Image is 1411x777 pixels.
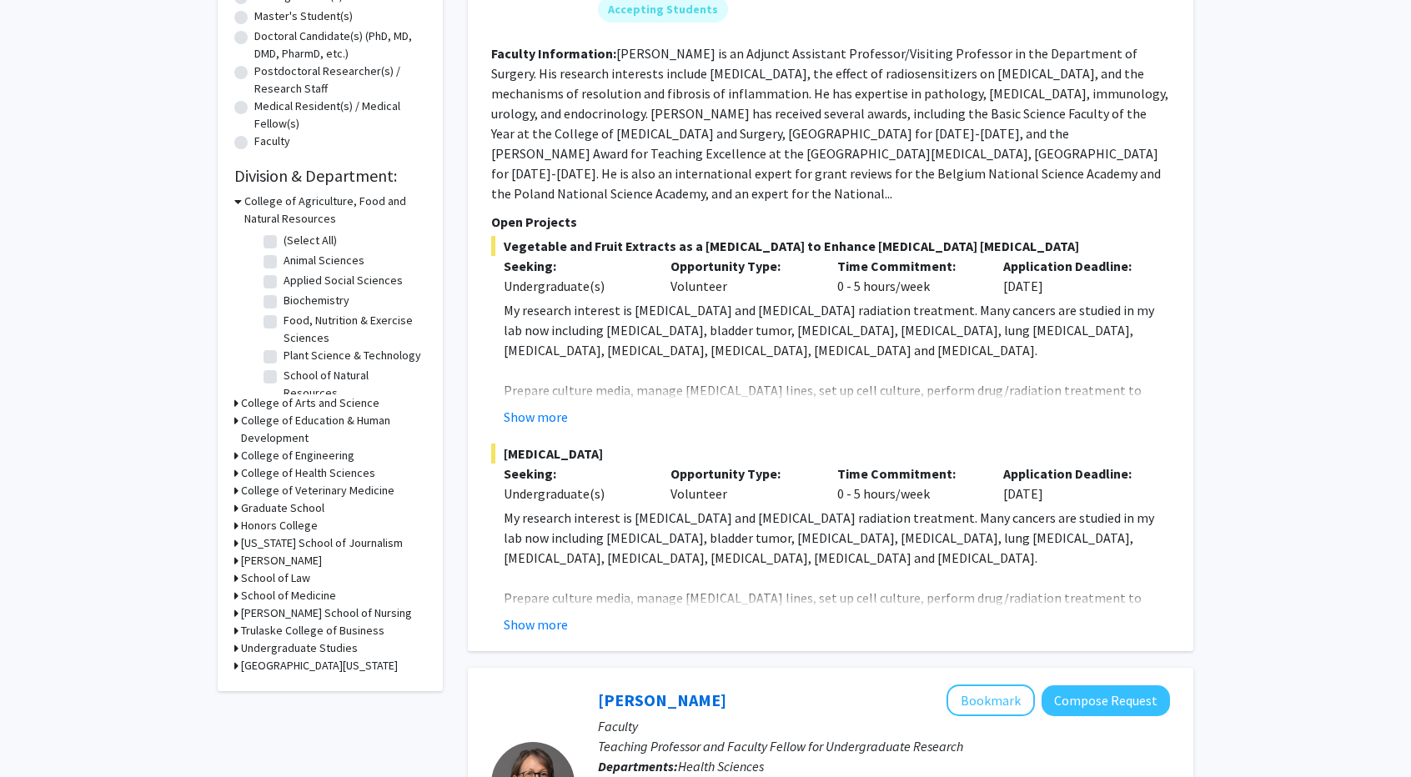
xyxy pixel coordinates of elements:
[284,347,421,364] label: Plant Science & Technology
[254,98,426,133] label: Medical Resident(s) / Medical Fellow(s)
[241,552,322,569] h3: [PERSON_NAME]
[837,256,979,276] p: Time Commitment:
[241,587,336,604] h3: School of Medicine
[241,639,358,657] h3: Undergraduate Studies
[670,256,812,276] p: Opportunity Type:
[991,464,1157,504] div: [DATE]
[1003,256,1145,276] p: Application Deadline:
[504,407,568,427] button: Show more
[284,232,337,249] label: (Select All)
[284,367,422,402] label: School of Natural Resources
[491,45,616,62] b: Faculty Information:
[504,589,1151,646] span: Prepare culture media, manage [MEDICAL_DATA] lines, set up cell culture, perform drug/radiation t...
[947,684,1035,716] button: Add Carolyn Orbann to Bookmarks
[678,758,764,774] span: Health Sciences
[491,212,1170,232] p: Open Projects
[241,657,398,674] h3: [GEOGRAPHIC_DATA][US_STATE]
[1042,685,1170,716] button: Compose Request to Carolyn Orbann
[241,394,379,412] h3: College of Arts and Science
[825,464,992,504] div: 0 - 5 hours/week
[241,622,384,639] h3: Trulaske College of Business
[504,302,1154,358] span: My research interest is [MEDICAL_DATA] and [MEDICAL_DATA] radiation treatment. Many cancers are s...
[504,276,645,296] div: Undergraduate(s)
[598,758,678,774] b: Departments:
[241,482,394,499] h3: College of Veterinary Medicine
[825,256,992,296] div: 0 - 5 hours/week
[244,193,426,228] h3: College of Agriculture, Food and Natural Resources
[284,272,403,289] label: Applied Social Sciences
[241,447,354,464] h3: College of Engineering
[1003,464,1145,484] p: Application Deadline:
[241,534,403,552] h3: [US_STATE] School of Journalism
[241,464,375,482] h3: College of Health Sciences
[284,292,349,309] label: Biochemistry
[504,382,1151,439] span: Prepare culture media, manage [MEDICAL_DATA] lines, set up cell culture, perform drug/radiation t...
[504,256,645,276] p: Seeking:
[670,464,812,484] p: Opportunity Type:
[241,604,412,622] h3: [PERSON_NAME] School of Nursing
[284,312,422,347] label: Food, Nutrition & Exercise Sciences
[254,63,426,98] label: Postdoctoral Researcher(s) / Research Staff
[254,8,353,25] label: Master's Student(s)
[598,689,726,710] a: [PERSON_NAME]
[504,484,645,504] div: Undergraduate(s)
[241,412,426,447] h3: College of Education & Human Development
[284,252,364,269] label: Animal Sciences
[234,166,426,186] h2: Division & Department:
[241,569,310,587] h3: School of Law
[491,45,1168,202] fg-read-more: [PERSON_NAME] is an Adjunct Assistant Professor/Visiting Professor in the Department of Surgery. ...
[658,256,825,296] div: Volunteer
[504,464,645,484] p: Seeking:
[13,702,71,764] iframe: Chat
[254,133,290,150] label: Faculty
[658,464,825,504] div: Volunteer
[991,256,1157,296] div: [DATE]
[241,499,324,517] h3: Graduate School
[837,464,979,484] p: Time Commitment:
[254,28,426,63] label: Doctoral Candidate(s) (PhD, MD, DMD, PharmD, etc.)
[491,444,1170,464] span: [MEDICAL_DATA]
[241,517,318,534] h3: Honors College
[504,614,568,634] button: Show more
[491,236,1170,256] span: Vegetable and Fruit Extracts as a [MEDICAL_DATA] to Enhance [MEDICAL_DATA] [MEDICAL_DATA]
[598,736,1170,756] p: Teaching Professor and Faculty Fellow for Undergraduate Research
[598,716,1170,736] p: Faculty
[504,509,1154,566] span: My research interest is [MEDICAL_DATA] and [MEDICAL_DATA] radiation treatment. Many cancers are s...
